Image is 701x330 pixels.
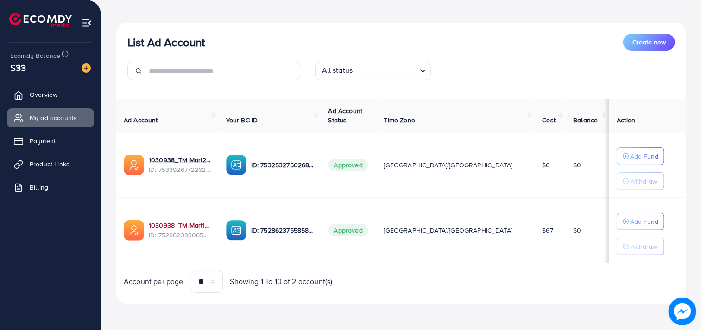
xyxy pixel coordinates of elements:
[9,13,72,27] img: logo
[82,18,92,28] img: menu
[82,63,91,73] img: image
[617,115,635,125] span: Action
[149,165,211,174] span: ID: 7533926772262469649
[632,38,666,47] span: Create new
[384,115,415,125] span: Time Zone
[30,136,56,146] span: Payment
[30,90,57,99] span: Overview
[328,224,368,236] span: Approved
[124,155,144,175] img: ic-ads-acc.e4c84228.svg
[328,159,368,171] span: Approved
[669,298,696,325] img: image
[573,115,598,125] span: Balance
[226,115,258,125] span: Your BC ID
[630,241,657,252] p: Withdraw
[630,216,658,227] p: Add Fund
[30,113,77,122] span: My ad accounts
[226,220,246,241] img: ic-ba-acc.ded83a64.svg
[384,226,513,235] span: [GEOGRAPHIC_DATA]/[GEOGRAPHIC_DATA]
[617,213,664,230] button: Add Fund
[384,160,513,170] span: [GEOGRAPHIC_DATA]/[GEOGRAPHIC_DATA]
[10,51,60,60] span: Ecomdy Balance
[251,225,314,236] p: ID: 7528623755858362384
[124,276,183,287] span: Account per page
[623,34,675,51] button: Create new
[226,155,246,175] img: ic-ba-acc.ded83a64.svg
[630,176,657,187] p: Withdraw
[355,63,416,78] input: Search for option
[149,155,211,165] a: 1030938_TM Mart2_1754129054300
[320,63,355,78] span: All status
[7,178,94,197] a: Billing
[10,61,26,74] span: $33
[127,36,205,49] h3: List Ad Account
[542,115,556,125] span: Cost
[30,159,69,169] span: Product Links
[30,183,48,192] span: Billing
[7,85,94,104] a: Overview
[149,221,211,240] div: <span class='underline'>1030938_TM Mart1_1752894358615</span></br>7528623930656063504
[149,221,211,230] a: 1030938_TM Mart1_1752894358615
[617,172,664,190] button: Withdraw
[630,151,658,162] p: Add Fund
[7,132,94,150] a: Payment
[124,220,144,241] img: ic-ads-acc.e4c84228.svg
[617,147,664,165] button: Add Fund
[149,230,211,240] span: ID: 7528623930656063504
[328,106,363,125] span: Ad Account Status
[230,276,333,287] span: Showing 1 To 10 of 2 account(s)
[124,115,158,125] span: Ad Account
[573,226,581,235] span: $0
[542,226,553,235] span: $67
[7,155,94,173] a: Product Links
[149,155,211,174] div: <span class='underline'>1030938_TM Mart2_1754129054300</span></br>7533926772262469649
[251,159,314,171] p: ID: 7532532750268596241
[315,62,431,80] div: Search for option
[617,238,664,255] button: Withdraw
[573,160,581,170] span: $0
[542,160,550,170] span: $0
[7,108,94,127] a: My ad accounts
